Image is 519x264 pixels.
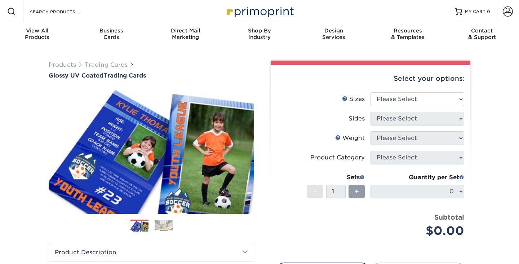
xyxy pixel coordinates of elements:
[487,9,490,14] span: 0
[276,65,465,92] div: Select your options:
[74,27,148,40] div: Cards
[434,213,464,221] strong: Subtotal
[49,80,254,222] img: Glossy UV Coated 01
[465,9,485,15] span: MY CART
[49,61,76,68] a: Products
[222,27,297,40] div: Industry
[445,23,519,46] a: Contact& Support
[155,220,173,231] img: Trading Cards 02
[335,134,365,142] div: Weight
[297,27,371,40] div: Services
[222,27,297,34] span: Shop By
[445,27,519,40] div: & Support
[314,186,317,197] span: -
[371,173,464,182] div: Quantity per Set
[354,186,359,197] span: +
[49,72,254,79] h1: Trading Cards
[222,23,297,46] a: Shop ByIndustry
[49,72,103,79] span: Glossy UV Coated
[85,61,128,68] a: Trading Cards
[376,222,464,239] div: $0.00
[342,95,365,104] div: Sizes
[148,27,222,34] span: Direct Mail
[445,27,519,34] span: Contact
[310,153,365,162] div: Product Category
[349,114,365,123] div: Sides
[2,242,61,261] iframe: Google Customer Reviews
[29,7,99,16] input: SEARCH PRODUCTS.....
[297,23,371,46] a: DesignServices
[371,27,445,34] span: Resources
[148,23,222,46] a: Direct MailMarketing
[297,27,371,34] span: Design
[223,4,296,19] img: Primoprint
[130,220,148,233] img: Trading Cards 01
[148,27,222,40] div: Marketing
[49,243,254,261] h2: Product Description
[49,72,254,79] a: Glossy UV CoatedTrading Cards
[371,27,445,40] div: & Templates
[307,173,365,182] div: Sets
[371,23,445,46] a: Resources& Templates
[74,27,148,34] span: Business
[74,23,148,46] a: BusinessCards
